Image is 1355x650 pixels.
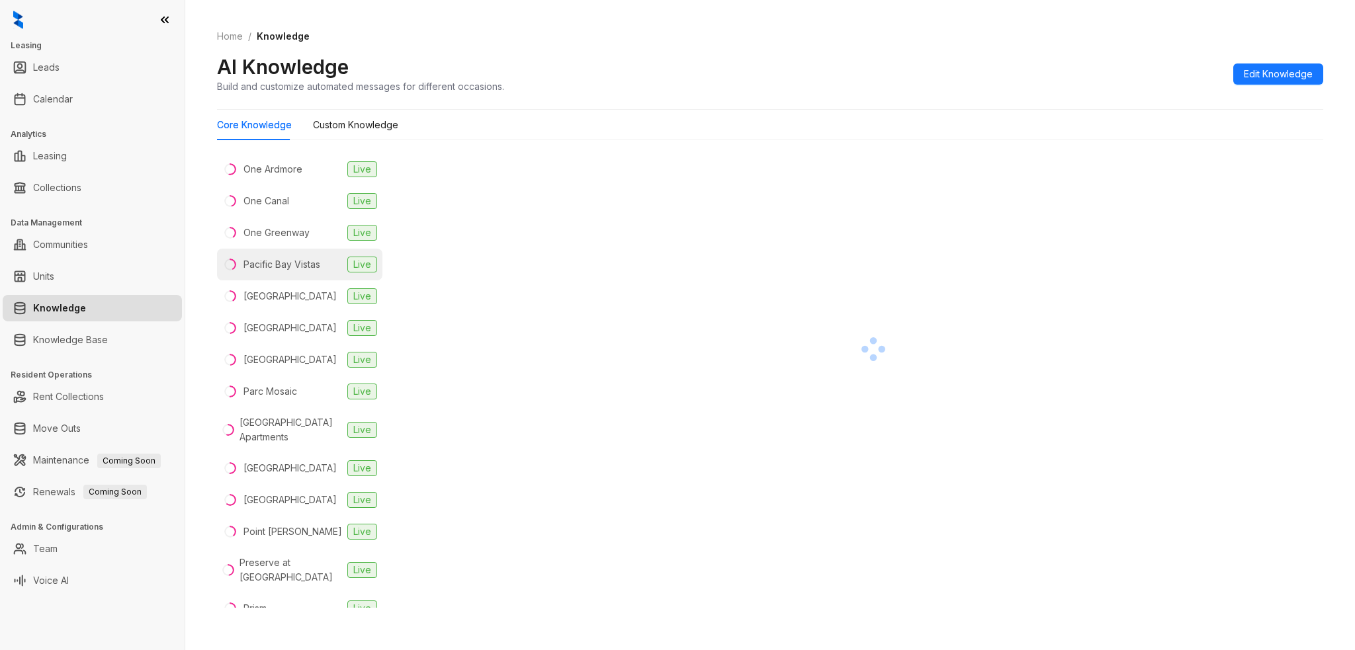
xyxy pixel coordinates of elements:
[3,54,182,81] li: Leads
[3,447,182,473] li: Maintenance
[347,161,377,177] span: Live
[3,231,182,258] li: Communities
[11,369,185,381] h3: Resident Operations
[3,86,182,112] li: Calendar
[11,128,185,140] h3: Analytics
[347,524,377,540] span: Live
[33,143,67,169] a: Leasing
[1233,63,1323,85] button: Edit Knowledge
[3,567,182,594] li: Voice AI
[248,29,251,44] li: /
[243,257,320,272] div: Pacific Bay Vistas
[347,193,377,209] span: Live
[3,295,182,321] li: Knowledge
[33,54,60,81] a: Leads
[33,263,54,290] a: Units
[214,29,245,44] a: Home
[3,327,182,353] li: Knowledge Base
[347,384,377,399] span: Live
[33,536,58,562] a: Team
[243,225,310,240] div: One Greenway
[97,454,161,468] span: Coming Soon
[11,40,185,52] h3: Leasing
[243,162,302,177] div: One Ardmore
[243,384,297,399] div: Parc Mosaic
[243,194,289,208] div: One Canal
[243,524,342,539] div: Point [PERSON_NAME]
[240,415,342,444] div: [GEOGRAPHIC_DATA] Apartments
[3,143,182,169] li: Leasing
[243,321,337,335] div: [GEOGRAPHIC_DATA]
[243,461,337,475] div: [GEOGRAPHIC_DATA]
[347,257,377,272] span: Live
[347,460,377,476] span: Live
[33,479,147,505] a: RenewalsComing Soon
[3,415,182,442] li: Move Outs
[217,79,504,93] div: Build and customize automated messages for different occasions.
[3,384,182,410] li: Rent Collections
[33,384,104,410] a: Rent Collections
[347,562,377,578] span: Live
[11,521,185,533] h3: Admin & Configurations
[257,30,310,42] span: Knowledge
[240,555,342,585] div: Preserve at [GEOGRAPHIC_DATA]
[33,231,88,258] a: Communities
[217,118,292,132] div: Core Knowledge
[243,493,337,507] div: [GEOGRAPHIC_DATA]
[33,175,81,201] a: Collections
[347,600,377,616] span: Live
[347,320,377,336] span: Live
[243,289,337,304] div: [GEOGRAPHIC_DATA]
[347,225,377,241] span: Live
[347,422,377,438] span: Live
[3,175,182,201] li: Collections
[33,295,86,321] a: Knowledge
[243,601,267,616] div: Prism
[313,118,398,132] div: Custom Knowledge
[33,86,73,112] a: Calendar
[83,485,147,499] span: Coming Soon
[347,492,377,508] span: Live
[3,479,182,505] li: Renewals
[11,217,185,229] h3: Data Management
[347,352,377,368] span: Live
[33,567,69,594] a: Voice AI
[217,54,349,79] h2: AI Knowledge
[347,288,377,304] span: Live
[33,327,108,353] a: Knowledge Base
[1244,67,1313,81] span: Edit Knowledge
[3,536,182,562] li: Team
[3,263,182,290] li: Units
[13,11,23,29] img: logo
[33,415,81,442] a: Move Outs
[243,352,337,367] div: [GEOGRAPHIC_DATA]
